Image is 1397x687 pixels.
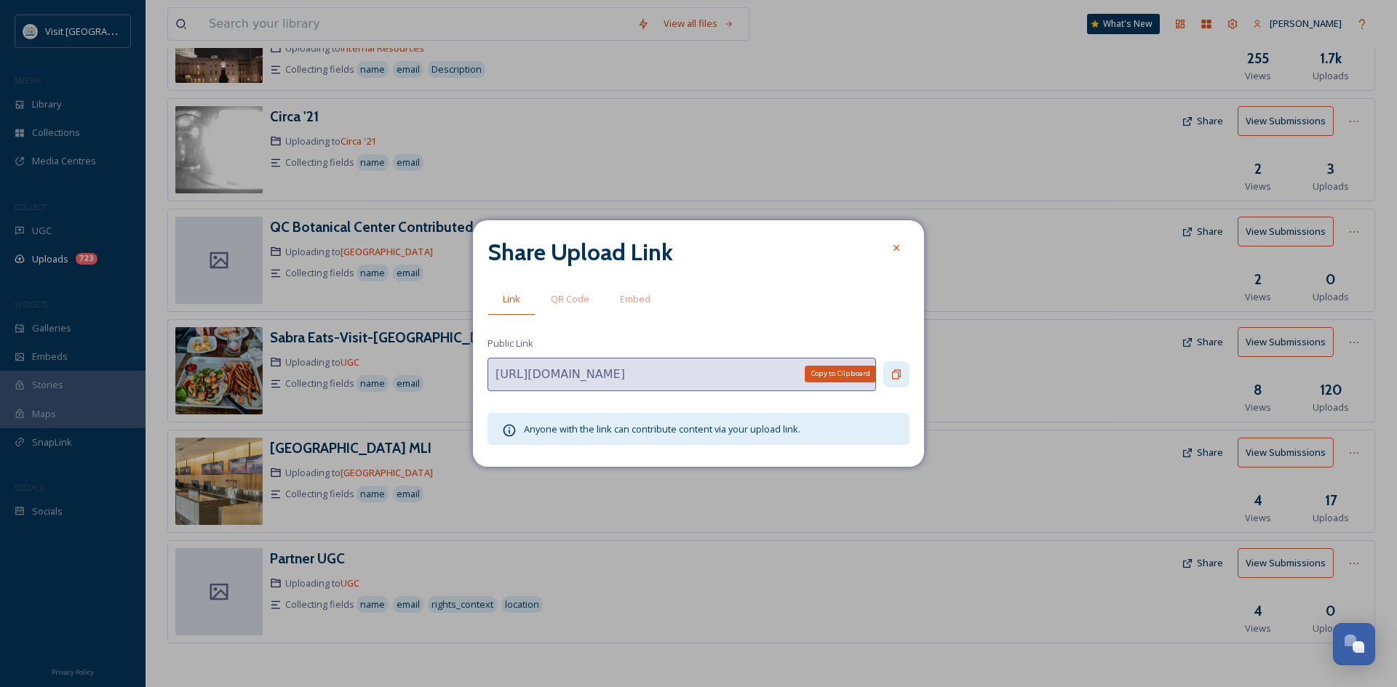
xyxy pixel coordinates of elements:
span: QR Code [551,292,589,306]
span: Link [503,292,520,306]
button: Open Chat [1333,623,1375,665]
span: Anyone with the link can contribute content via your upload link. [524,422,800,435]
h2: Share Upload Link [487,235,673,270]
div: Copy to Clipboard [805,366,876,382]
span: Embed [620,292,650,306]
span: Public Link [487,337,533,350]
